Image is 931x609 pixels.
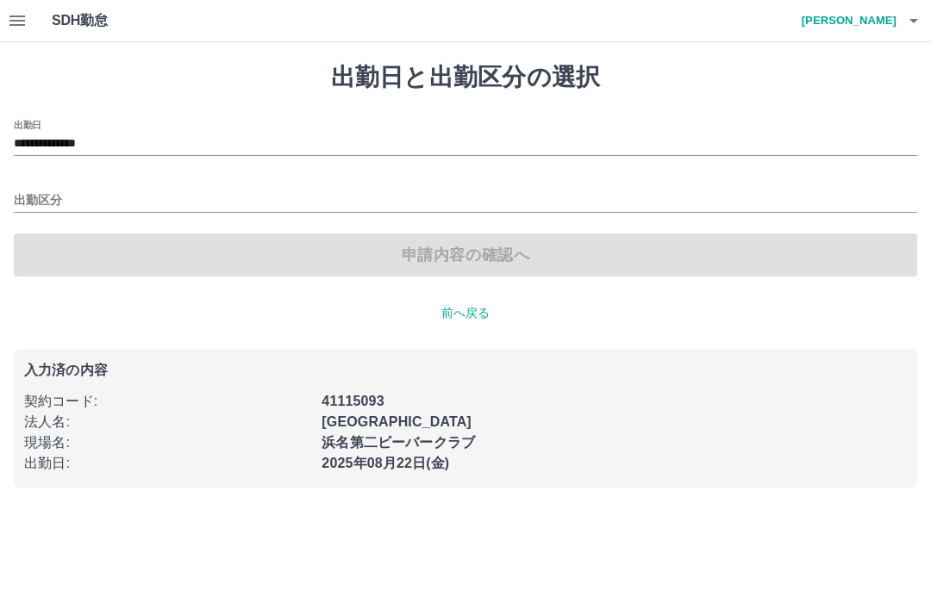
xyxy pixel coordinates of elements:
label: 出勤日 [14,118,41,131]
p: 契約コード : [24,391,311,412]
b: 浜名第二ビーバークラブ [322,435,475,450]
p: 前へ戻る [14,304,917,322]
b: 2025年08月22日(金) [322,456,449,470]
p: 現場名 : [24,432,311,453]
h1: 出勤日と出勤区分の選択 [14,63,917,92]
p: 出勤日 : [24,453,311,474]
b: [GEOGRAPHIC_DATA] [322,414,472,429]
p: 入力済の内容 [24,364,907,377]
b: 41115093 [322,394,384,408]
p: 法人名 : [24,412,311,432]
